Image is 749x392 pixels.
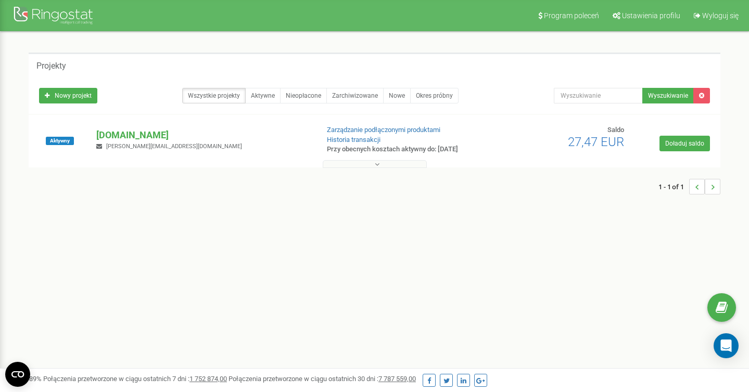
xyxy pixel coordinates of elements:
span: Połączenia przetworzone w ciągu ostatnich 30 dni : [228,375,416,383]
a: Nowy projekt [39,88,97,103]
u: 7 787 559,00 [378,375,416,383]
span: [PERSON_NAME][EMAIL_ADDRESS][DOMAIN_NAME] [106,143,242,150]
h5: Projekty [36,61,66,71]
p: [DOMAIN_NAME] [96,128,310,142]
button: Wyszukiwanie [642,88,694,103]
nav: ... [658,168,720,205]
a: Historia transakcji [327,136,380,143]
a: Okres próbny [410,88,459,103]
a: Zarządzanie podłączonymi produktami [327,126,440,134]
span: Program poleceń [544,11,599,20]
span: Wyloguj się [702,11,739,20]
a: Doładuj saldo [659,136,710,151]
a: Nieopłacone [280,88,327,103]
span: Saldo [607,126,624,134]
span: 27,47 EUR [568,135,624,149]
span: Połączenia przetworzone w ciągu ostatnich 7 dni : [43,375,227,383]
a: Aktywne [245,88,281,103]
a: Zarchiwizowane [326,88,384,103]
span: Aktywny [46,137,74,145]
span: 1 - 1 of 1 [658,179,689,194]
input: Wyszukiwanie [554,88,643,103]
div: Open Intercom Messenger [714,333,739,358]
u: 1 752 874,00 [189,375,227,383]
a: Nowe [383,88,411,103]
button: Open CMP widget [5,362,30,387]
p: Przy obecnych kosztach aktywny do: [DATE] [327,145,483,154]
a: Wszystkie projekty [182,88,246,103]
span: Ustawienia profilu [622,11,680,20]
